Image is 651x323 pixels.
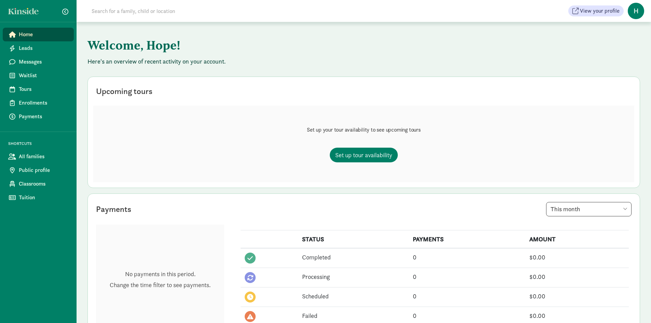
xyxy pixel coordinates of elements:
div: Payments [96,203,131,215]
p: Set up your tour availability to see upcoming tours [307,126,421,134]
span: Home [19,30,68,39]
a: Classrooms [3,177,74,191]
a: Payments [3,110,74,123]
span: Leads [19,44,68,52]
a: Public profile [3,163,74,177]
div: 0 [413,311,521,320]
a: Enrollments [3,96,74,110]
div: Failed [302,311,405,320]
span: All families [19,152,68,161]
div: $0.00 [529,253,625,262]
div: $0.00 [529,311,625,320]
button: View your profile [568,5,624,16]
a: Home [3,28,74,41]
div: Upcoming tours [96,85,152,97]
span: Messages [19,58,68,66]
div: Scheduled [302,292,405,301]
span: View your profile [580,7,620,15]
a: Tours [3,82,74,96]
div: $0.00 [529,272,625,281]
a: Waitlist [3,69,74,82]
div: 0 [413,253,521,262]
span: Classrooms [19,180,68,188]
a: Tuition [3,191,74,204]
th: PAYMENTS [409,230,526,248]
p: Here's an overview of recent activity on your account. [87,57,640,66]
span: H [628,3,644,19]
div: Processing [302,272,405,281]
span: Payments [19,112,68,121]
a: Set up tour availability [330,148,398,162]
p: Change the time filter to see payments. [110,281,211,289]
span: Tuition [19,193,68,202]
p: No payments in this period. [110,270,211,278]
span: Tours [19,85,68,93]
span: Public profile [19,166,68,174]
a: All families [3,150,74,163]
input: Search for a family, child or location [87,4,279,18]
span: Enrollments [19,99,68,107]
span: Waitlist [19,71,68,80]
h1: Welcome, Hope! [87,33,426,57]
div: Completed [302,253,405,262]
div: 0 [413,272,521,281]
a: Messages [3,55,74,69]
span: Set up tour availability [335,150,392,160]
div: 0 [413,292,521,301]
a: Leads [3,41,74,55]
th: STATUS [298,230,409,248]
div: $0.00 [529,292,625,301]
th: AMOUNT [525,230,629,248]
